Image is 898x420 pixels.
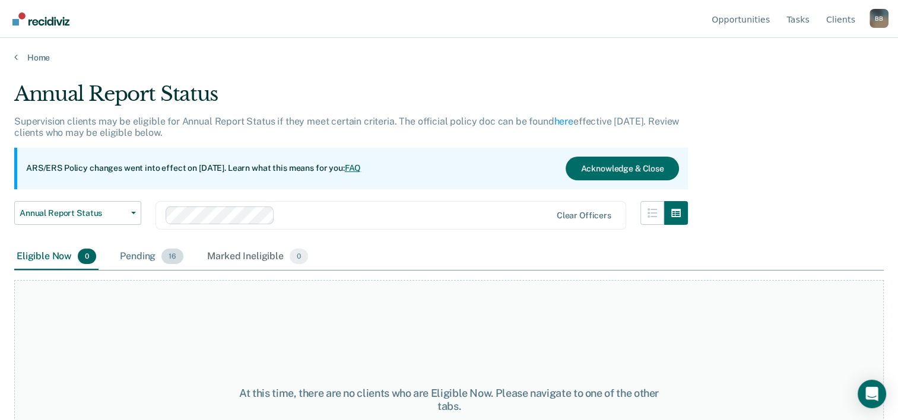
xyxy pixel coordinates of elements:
a: Home [14,52,884,63]
p: ARS/ERS Policy changes went into effect on [DATE]. Learn what this means for you: [26,163,361,174]
span: 0 [78,249,96,264]
div: Open Intercom Messenger [858,380,886,408]
a: here [554,116,573,127]
a: FAQ [345,163,361,173]
div: Marked Ineligible0 [205,244,310,270]
div: Annual Report Status [14,82,688,116]
div: B B [870,9,889,28]
span: 16 [161,249,183,264]
p: Supervision clients may be eligible for Annual Report Status if they meet certain criteria. The o... [14,116,679,138]
div: Pending16 [118,244,186,270]
span: 0 [290,249,308,264]
button: Annual Report Status [14,201,141,225]
div: At this time, there are no clients who are Eligible Now. Please navigate to one of the other tabs. [232,387,667,412]
button: Profile dropdown button [870,9,889,28]
img: Recidiviz [12,12,69,26]
button: Acknowledge & Close [566,157,678,180]
div: Eligible Now0 [14,244,99,270]
div: Clear officers [557,211,611,221]
span: Annual Report Status [20,208,126,218]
